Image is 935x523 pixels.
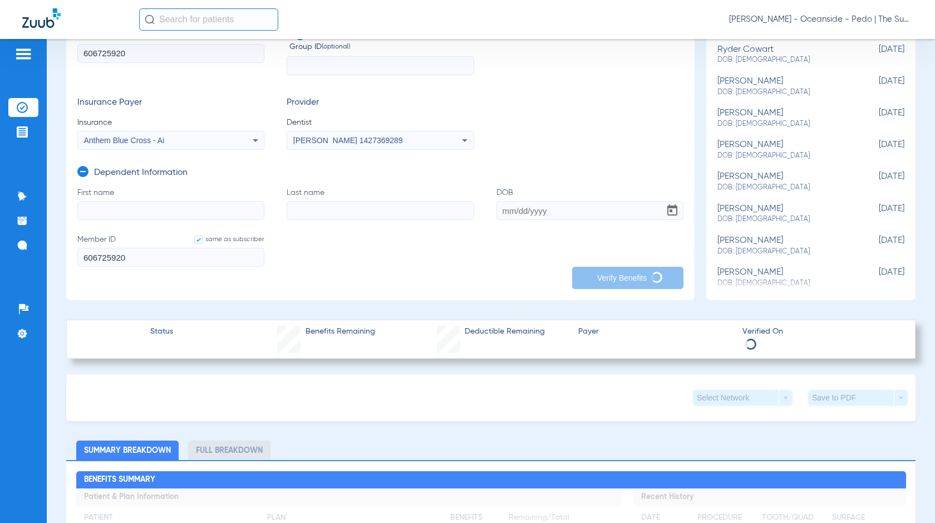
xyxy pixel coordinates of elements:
[14,47,32,61] img: hamburger-icon
[183,234,264,245] label: same as subscriber
[849,236,904,256] span: [DATE]
[496,187,683,220] label: DOB
[717,236,849,256] div: [PERSON_NAME]
[717,214,849,224] span: DOB: [DEMOGRAPHIC_DATA]
[465,326,545,338] span: Deductible Remaining
[77,44,264,63] input: Member ID
[717,183,849,193] span: DOB: [DEMOGRAPHIC_DATA]
[22,8,61,28] img: Zuub Logo
[145,14,155,25] img: Search Icon
[77,248,264,267] input: Member IDsame as subscriber
[77,187,264,220] label: First name
[77,97,264,109] h3: Insurance Payer
[742,326,897,338] span: Verified On
[322,41,350,53] small: (optional)
[717,76,849,97] div: [PERSON_NAME]
[717,204,849,224] div: [PERSON_NAME]
[287,97,474,109] h3: Provider
[849,45,904,65] span: [DATE]
[849,267,904,288] span: [DATE]
[94,168,188,179] h3: Dependent Information
[717,45,849,65] div: ryder cowart
[76,441,179,460] li: Summary Breakdown
[849,204,904,224] span: [DATE]
[729,14,913,25] span: [PERSON_NAME] - Oceanside - Pedo | The Super Dentists
[77,234,264,267] label: Member ID
[77,117,264,128] span: Insurance
[77,201,264,220] input: First name
[289,41,474,53] span: Group ID
[188,441,270,460] li: Full Breakdown
[717,151,849,161] span: DOB: [DEMOGRAPHIC_DATA]
[572,267,683,289] button: Verify Benefits
[717,172,849,192] div: [PERSON_NAME]
[849,140,904,160] span: [DATE]
[293,136,403,145] span: [PERSON_NAME] 1427369289
[77,30,264,76] label: Member ID
[717,140,849,160] div: [PERSON_NAME]
[717,108,849,129] div: [PERSON_NAME]
[76,471,906,489] h2: Benefits Summary
[717,267,849,288] div: [PERSON_NAME]
[287,187,474,220] label: Last name
[150,326,173,338] span: Status
[661,199,683,222] button: Open calendar
[287,117,474,128] span: Dentist
[717,55,849,65] span: DOB: [DEMOGRAPHIC_DATA]
[849,76,904,97] span: [DATE]
[717,119,849,129] span: DOB: [DEMOGRAPHIC_DATA]
[849,172,904,192] span: [DATE]
[717,87,849,97] span: DOB: [DEMOGRAPHIC_DATA]
[879,470,935,523] iframe: Chat Widget
[496,201,683,220] input: DOBOpen calendar
[84,136,165,145] span: Anthem Blue Cross - Ai
[287,201,474,220] input: Last name
[849,108,904,129] span: [DATE]
[306,326,375,338] span: Benefits Remaining
[717,247,849,257] span: DOB: [DEMOGRAPHIC_DATA]
[139,8,278,31] input: Search for patients
[578,326,733,338] span: Payer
